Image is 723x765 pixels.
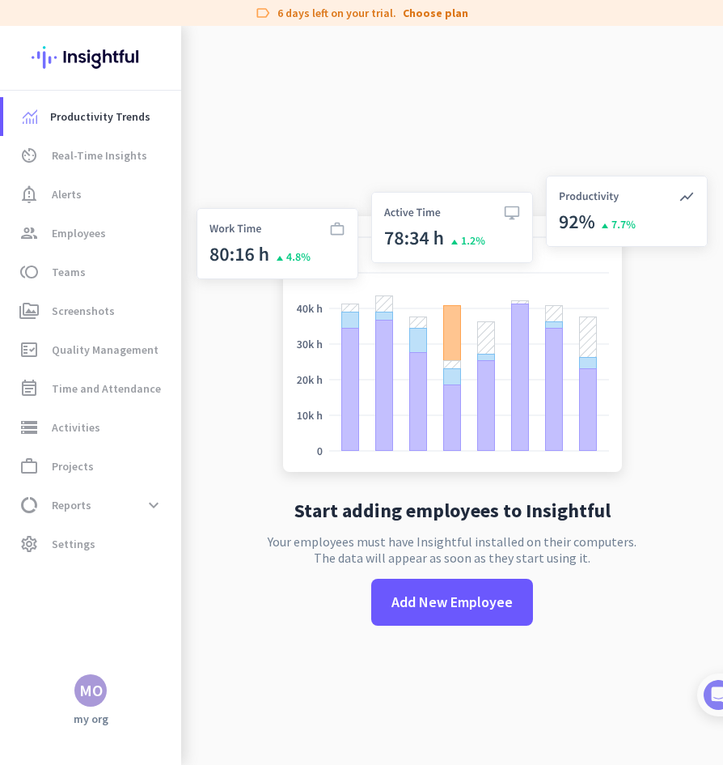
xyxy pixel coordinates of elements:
[19,379,39,398] i: event_note
[19,301,39,321] i: perm_media
[79,682,103,699] div: MO
[3,330,181,369] a: fact_checkQuality Management
[52,223,106,243] span: Employees
[3,214,181,253] a: groupEmployees
[3,175,181,214] a: notification_importantAlerts
[3,291,181,330] a: perm_mediaScreenshots
[3,253,181,291] a: tollTeams
[3,447,181,486] a: work_outlineProjects
[19,457,39,476] i: work_outline
[52,185,82,204] span: Alerts
[52,340,159,359] span: Quality Management
[19,223,39,243] i: group
[139,491,168,520] button: expand_more
[294,501,611,521] h2: Start adding employees to Insightful
[52,379,161,398] span: Time and Attendance
[19,495,39,515] i: data_usage
[391,592,513,613] span: Add New Employee
[255,5,271,21] i: label
[19,185,39,204] i: notification_important
[268,533,636,566] p: Your employees must have Insightful installed on their computers. The data will appear as soon as...
[52,457,94,476] span: Projects
[3,486,181,525] a: data_usageReportsexpand_more
[52,418,100,437] span: Activities
[19,534,39,554] i: settings
[3,525,181,563] a: settingsSettings
[52,301,115,321] span: Screenshots
[50,107,150,126] span: Productivity Trends
[19,418,39,437] i: storage
[52,495,91,515] span: Reports
[403,5,468,21] a: Choose plan
[371,579,533,626] button: Add New Employee
[3,97,181,136] a: menu-itemProductivity Trends
[19,262,39,282] i: toll
[19,146,39,165] i: av_timer
[19,340,39,359] i: fact_check
[52,262,86,282] span: Teams
[3,136,181,175] a: av_timerReal-Time Insights
[23,109,37,124] img: menu-item
[3,369,181,408] a: event_noteTime and Attendance
[52,146,147,165] span: Real-Time Insights
[52,534,95,554] span: Settings
[184,166,720,488] img: no-search-results
[3,408,181,447] a: storageActivities
[32,26,150,89] img: Insightful logo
